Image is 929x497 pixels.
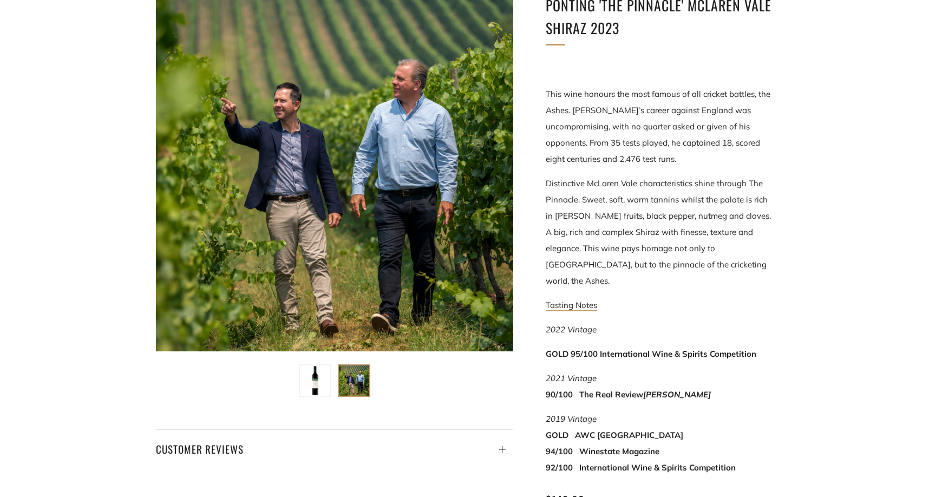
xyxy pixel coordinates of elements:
h4: Customer Reviews [156,440,513,458]
strong: GOLD AWC [GEOGRAPHIC_DATA] 94/100 Winestate Magazine 92/100 International Wine & Spirits Competition [546,430,736,473]
p: This wine honours the most famous of all cricket battles, the Ashes. [PERSON_NAME]’s career again... [546,86,773,167]
strong: 90/100 The Real Review [546,389,711,400]
em: 2021 Vintage [546,373,597,383]
button: Load image into Gallery viewer, Ponting &#39;The Pinnacle&#39; McLaren Vale Shiraz 2023 [338,364,370,397]
a: Customer Reviews [156,429,513,458]
em: 2019 Vintage [546,414,597,424]
a: Tasting Notes [546,300,597,311]
strong: GOLD 95/100 International Wine & Spirits Competition [546,349,756,359]
p: Distinctive McLaren Vale characteristics shine through The Pinnacle. Sweet, soft, warm tannins wh... [546,175,773,289]
em: [PERSON_NAME] [643,389,711,400]
img: Load image into Gallery viewer, Ponting &#39;The Pinnacle&#39; McLaren Vale Shiraz 2023 [300,365,330,396]
img: Load image into Gallery viewer, Ponting &#39;The Pinnacle&#39; McLaren Vale Shiraz 2023 [339,365,369,396]
em: 2022 Vintage [546,324,597,335]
